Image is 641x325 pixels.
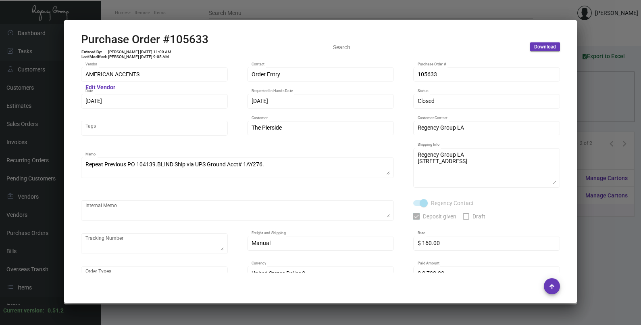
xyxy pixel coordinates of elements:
[418,98,435,104] span: Closed
[85,84,115,91] mat-hint: Edit Vendor
[431,198,474,208] span: Regency Contact
[48,306,64,315] div: 0.51.2
[252,240,271,246] span: Manual
[530,42,560,51] button: Download
[108,55,172,59] td: [PERSON_NAME] [DATE] 9:05 AM
[108,50,172,55] td: [PERSON_NAME] [DATE] 11:09 AM
[81,33,208,46] h2: Purchase Order #105633
[81,50,108,55] td: Entered By:
[423,212,456,221] span: Deposit given
[534,44,556,50] span: Download
[472,212,485,221] span: Draft
[81,55,108,59] td: Last Modified:
[3,306,44,315] div: Current version:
